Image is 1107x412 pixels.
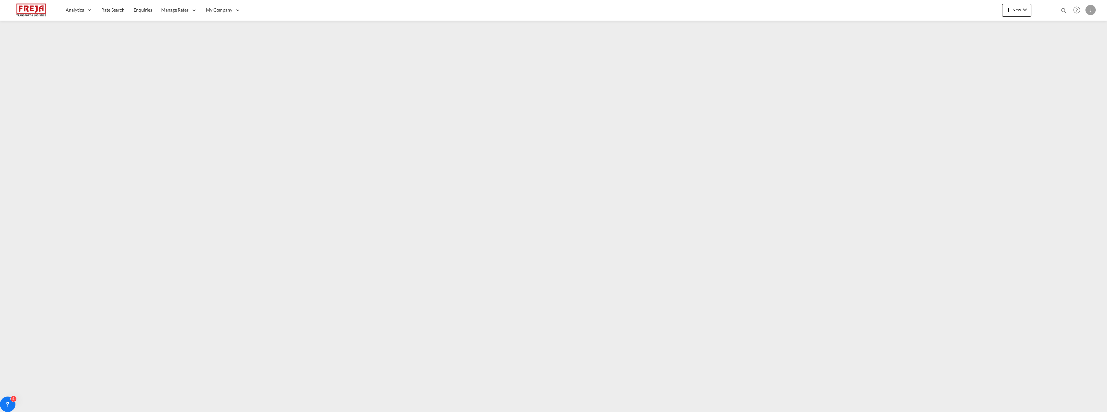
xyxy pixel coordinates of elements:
[1005,7,1029,12] span: New
[134,7,152,13] span: Enquiries
[1060,7,1067,14] md-icon: icon-magnify
[1071,5,1082,15] span: Help
[5,378,27,402] iframe: Chat
[66,7,84,13] span: Analytics
[1002,4,1031,17] button: icon-plus 400-fgNewicon-chevron-down
[206,7,232,13] span: My Company
[1085,5,1096,15] div: J
[10,3,53,17] img: 586607c025bf11f083711d99603023e7.png
[1021,6,1029,14] md-icon: icon-chevron-down
[1005,6,1012,14] md-icon: icon-plus 400-fg
[1071,5,1085,16] div: Help
[101,7,125,13] span: Rate Search
[1060,7,1067,17] div: icon-magnify
[161,7,189,13] span: Manage Rates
